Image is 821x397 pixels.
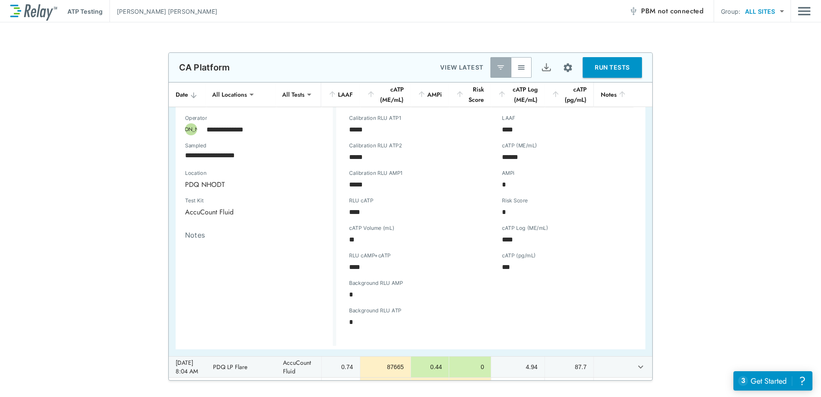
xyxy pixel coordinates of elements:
div: [PERSON_NAME] [185,123,197,135]
img: View All [517,63,526,72]
label: Test Kit [185,198,250,204]
div: cATP (ME/mL) [367,84,404,105]
div: cATP (pg/mL) [551,84,587,105]
td: AccuCount Fluid [276,357,321,377]
span: PBM [641,5,703,17]
td: PDQ LP Flare [206,357,276,377]
span: not connected [658,6,703,16]
label: Background RLU ATP [349,308,401,314]
button: PBM not connected [626,3,707,20]
button: RUN TESTS [583,57,642,78]
th: Date [169,82,206,107]
label: cATP Volume (mL) [349,225,394,231]
div: All Tests [276,86,310,103]
button: Export [536,57,556,78]
img: Export Icon [541,62,552,73]
div: 0.44 [418,363,442,371]
div: [DATE] 7:32 AM [176,379,199,397]
label: Risk Score [502,198,528,204]
div: LAAF [328,89,353,100]
label: AMPi [502,170,514,176]
label: Location [185,170,294,176]
button: Main menu [798,3,811,19]
label: Sampled [185,143,207,149]
img: Drawer Icon [798,3,811,19]
img: Latest [496,63,505,72]
img: LuminUltra Relay [10,2,57,21]
label: Calibration RLU ATP2 [349,143,402,149]
button: Site setup [556,56,579,79]
p: [PERSON_NAME] [PERSON_NAME] [117,7,217,16]
label: LAAF [502,115,515,121]
div: 87665 [367,363,404,371]
div: AMPi [417,89,442,100]
button: expand row [633,360,648,374]
label: Operator [185,115,207,121]
iframe: Resource center [733,371,812,391]
label: RLU cATP [349,198,373,204]
div: Risk Score [456,84,484,105]
div: cATP Log (ME/mL) [498,84,537,105]
div: AccuCount Fluid [179,203,266,220]
input: Choose date, selected date is Sep 28, 2025 [179,147,318,164]
div: [DATE] 8:04 AM [176,358,199,376]
label: RLU cAMP+cATP [349,253,391,259]
label: cATP (pg/mL) [502,253,536,259]
img: Settings Icon [563,62,573,73]
div: 4.94 [498,363,537,371]
div: 0.74 [328,363,353,371]
label: cATP Log (ME/mL) [502,225,548,231]
label: Calibration RLU AMP1 [349,170,403,176]
img: Offline Icon [629,7,638,15]
p: Group: [721,7,740,16]
p: VIEW LATEST [440,62,483,73]
div: 0 [456,363,484,371]
div: 87.7 [552,363,587,371]
p: ATP Testing [67,7,103,16]
label: Calibration RLU ATP1 [349,115,401,121]
p: CA Platform [179,62,230,73]
div: Notes [601,89,626,100]
label: Background RLU AMP [349,280,403,286]
div: All Locations [206,86,253,103]
label: cATP (ME/mL) [502,143,537,149]
div: PDQ NHODT [179,176,324,193]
